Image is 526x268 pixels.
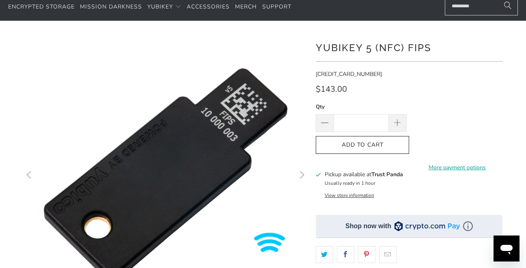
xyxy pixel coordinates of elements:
[325,170,403,179] h3: Pickup available at
[371,171,403,178] b: Trust Panda
[324,142,401,149] span: Add to Cart
[80,3,142,11] span: Mission Darkness
[187,3,230,11] span: Accessories
[494,236,520,262] iframe: Button to launch messaging window, conversation in progress
[8,3,75,11] span: Encrypted Storage
[262,3,291,11] span: Support
[147,3,173,11] span: YubiKey
[316,102,407,111] label: Qty
[316,70,382,78] span: [CREDIT_CARD_NUMBER]
[316,136,409,154] button: Add to Cart
[325,180,375,186] small: Usually ready in 1 hour
[358,246,375,263] a: Share this on Pinterest
[345,222,391,231] div: Shop now with
[337,246,354,263] a: Share this on Facebook
[316,39,502,55] h1: YubiKey 5 (NFC) FIPS
[316,246,333,263] a: Share this on Twitter
[316,84,347,95] span: $143.00
[235,3,257,11] span: Merch
[412,163,502,172] a: More payment options
[379,246,397,263] a: Email this to a friend
[325,192,374,199] button: View store information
